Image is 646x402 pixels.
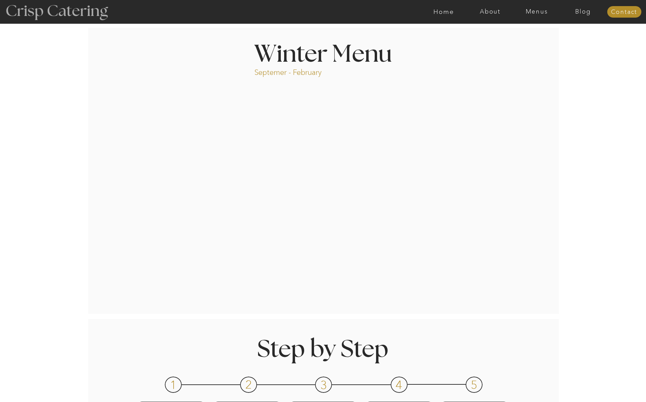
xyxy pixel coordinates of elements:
h3: 5 [471,379,478,388]
h1: Winter Menu [229,43,417,63]
h3: 3 [320,379,328,388]
a: Blog [560,8,606,15]
a: Menus [513,8,560,15]
a: About [467,8,513,15]
h3: 2 [245,379,253,388]
h3: 1 [170,379,178,388]
h1: Step by Step [229,338,417,358]
p: Septemer - February [254,67,348,75]
a: Home [420,8,467,15]
a: Contact [607,9,641,16]
h3: 4 [395,379,403,388]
